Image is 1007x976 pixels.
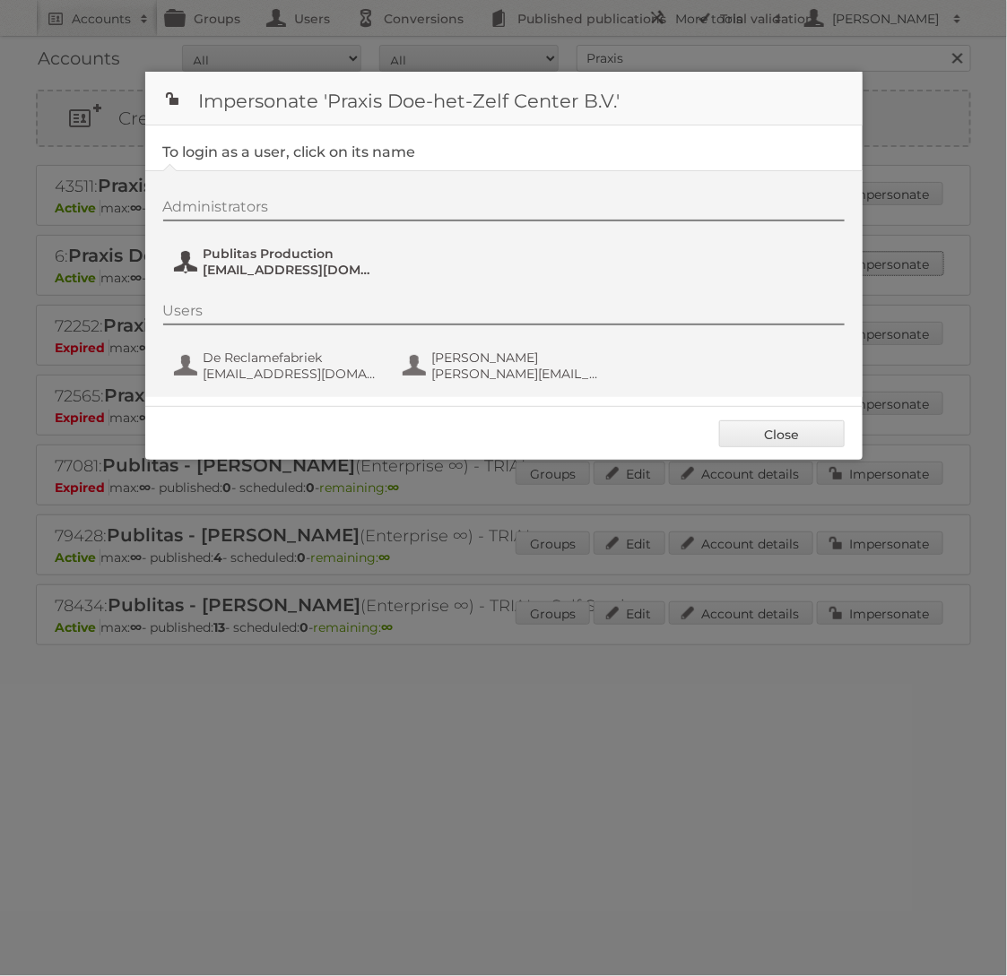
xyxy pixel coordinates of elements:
[163,143,416,160] legend: To login as a user, click on its name
[172,244,383,280] button: Publitas Production [EMAIL_ADDRESS][DOMAIN_NAME]
[163,302,845,325] div: Users
[163,198,845,221] div: Administrators
[204,246,378,262] span: Publitas Production
[145,72,863,125] h1: Impersonate 'Praxis Doe-het-Zelf Center B.V.'
[204,262,378,278] span: [EMAIL_ADDRESS][DOMAIN_NAME]
[401,348,612,384] button: [PERSON_NAME] [PERSON_NAME][EMAIL_ADDRESS][DOMAIN_NAME]
[432,350,606,366] span: [PERSON_NAME]
[432,366,606,382] span: [PERSON_NAME][EMAIL_ADDRESS][DOMAIN_NAME]
[204,366,378,382] span: [EMAIL_ADDRESS][DOMAIN_NAME]
[172,348,383,384] button: De Reclamefabriek [EMAIL_ADDRESS][DOMAIN_NAME]
[204,350,378,366] span: De Reclamefabriek
[719,420,845,447] a: Close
